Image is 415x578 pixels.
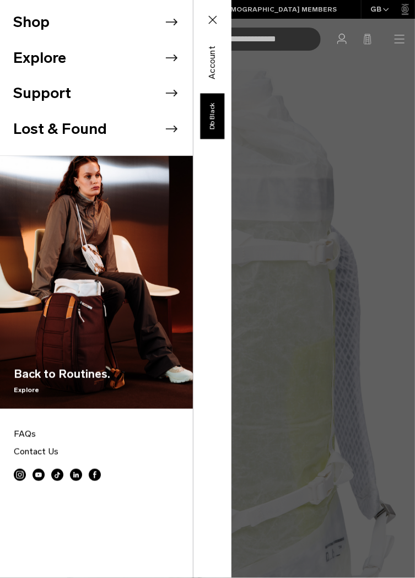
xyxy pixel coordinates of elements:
[206,46,219,79] span: Account
[14,425,179,443] a: FAQs
[13,118,107,141] button: Lost & Found
[200,93,224,139] a: Db Black
[13,11,50,34] button: Shop
[201,56,224,69] a: Account
[14,443,179,461] a: Contact Us
[13,82,71,105] button: Support
[13,47,66,69] button: Explore
[14,385,110,395] span: Explore
[14,365,110,383] span: Back to Routines.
